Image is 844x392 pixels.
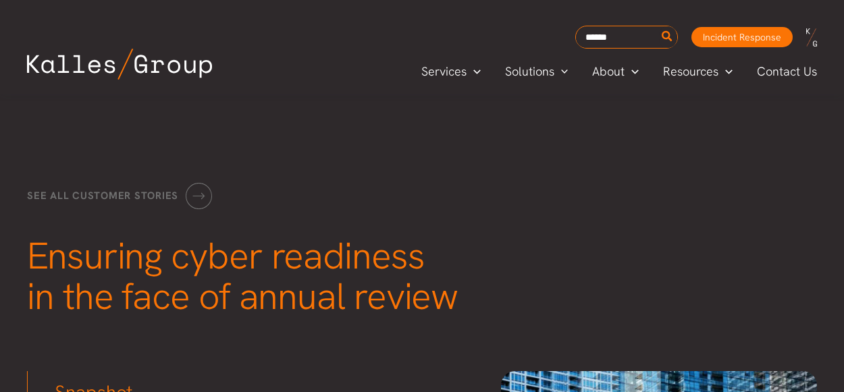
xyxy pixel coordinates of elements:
[467,61,481,82] span: Menu Toggle
[554,61,569,82] span: Menu Toggle
[718,61,733,82] span: Menu Toggle
[757,61,817,82] span: Contact Us
[421,61,467,82] span: Services
[409,60,830,82] nav: Primary Site Navigation
[27,49,212,80] img: Kalles Group
[625,61,639,82] span: Menu Toggle
[592,61,625,82] span: About
[27,231,458,320] span: Ensuring cyber readiness in the face of annual review
[493,61,581,82] a: SolutionsMenu Toggle
[691,27,793,47] a: Incident Response
[580,61,651,82] a: AboutMenu Toggle
[663,61,718,82] span: Resources
[745,61,830,82] a: Contact Us
[659,26,676,48] button: Search
[505,61,554,82] span: Solutions
[27,183,212,209] a: See all customer stories
[409,61,493,82] a: ServicesMenu Toggle
[651,61,745,82] a: ResourcesMenu Toggle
